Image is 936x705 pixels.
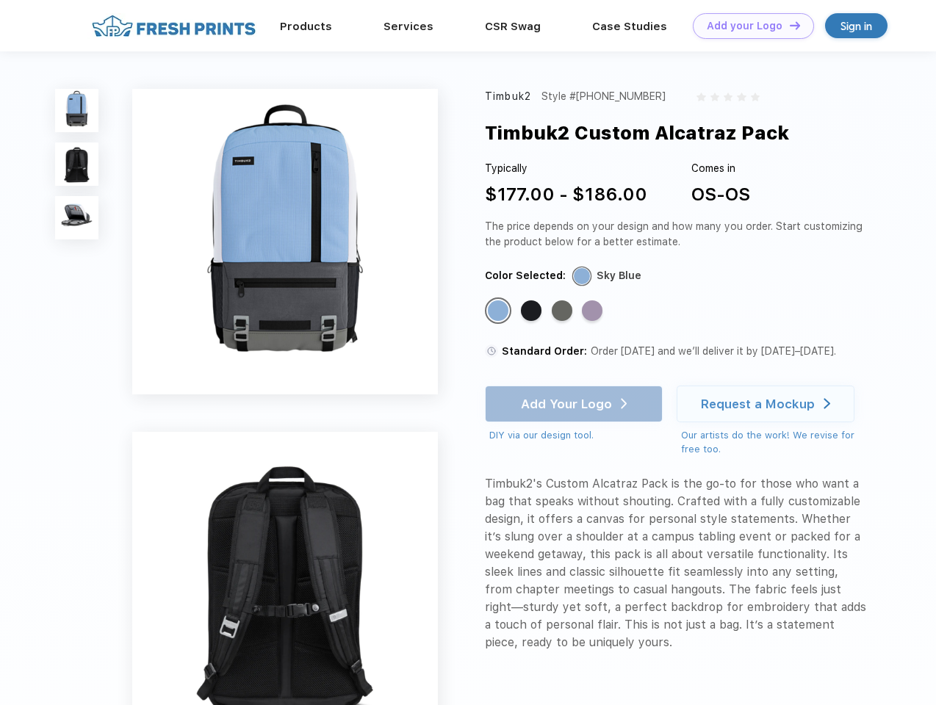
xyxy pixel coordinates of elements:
[696,93,705,101] img: gray_star.svg
[691,161,750,176] div: Comes in
[485,119,789,147] div: Timbuk2 Custom Alcatraz Pack
[489,428,663,443] div: DIY via our design tool.
[790,21,800,29] img: DT
[132,89,438,394] img: func=resize&h=640
[280,20,332,33] a: Products
[701,397,815,411] div: Request a Mockup
[485,475,868,651] div: Timbuk2's Custom Alcatraz Pack is the go-to for those who want a bag that speaks without shouting...
[87,13,260,39] img: fo%20logo%202.webp
[691,181,750,208] div: OS-OS
[55,89,98,132] img: func=resize&h=100
[55,142,98,186] img: func=resize&h=100
[824,398,830,409] img: white arrow
[552,300,572,321] div: Gunmetal
[485,161,647,176] div: Typically
[825,13,888,38] a: Sign in
[597,268,641,283] div: Sky Blue
[521,300,541,321] div: Jet Black
[582,300,602,321] div: Lavender
[485,181,647,208] div: $177.00 - $186.00
[485,344,498,358] img: standard order
[591,345,836,357] span: Order [DATE] and we’ll deliver it by [DATE]–[DATE].
[502,345,587,357] span: Standard Order:
[724,93,732,101] img: gray_star.svg
[488,300,508,321] div: Sky Blue
[681,428,868,457] div: Our artists do the work! We revise for free too.
[55,196,98,239] img: func=resize&h=100
[485,219,868,250] div: The price depends on your design and how many you order. Start customizing the product below for ...
[485,89,531,104] div: Timbuk2
[710,93,719,101] img: gray_star.svg
[840,18,872,35] div: Sign in
[707,20,782,32] div: Add your Logo
[751,93,760,101] img: gray_star.svg
[737,93,746,101] img: gray_star.svg
[541,89,666,104] div: Style #[PHONE_NUMBER]
[485,268,566,283] div: Color Selected:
